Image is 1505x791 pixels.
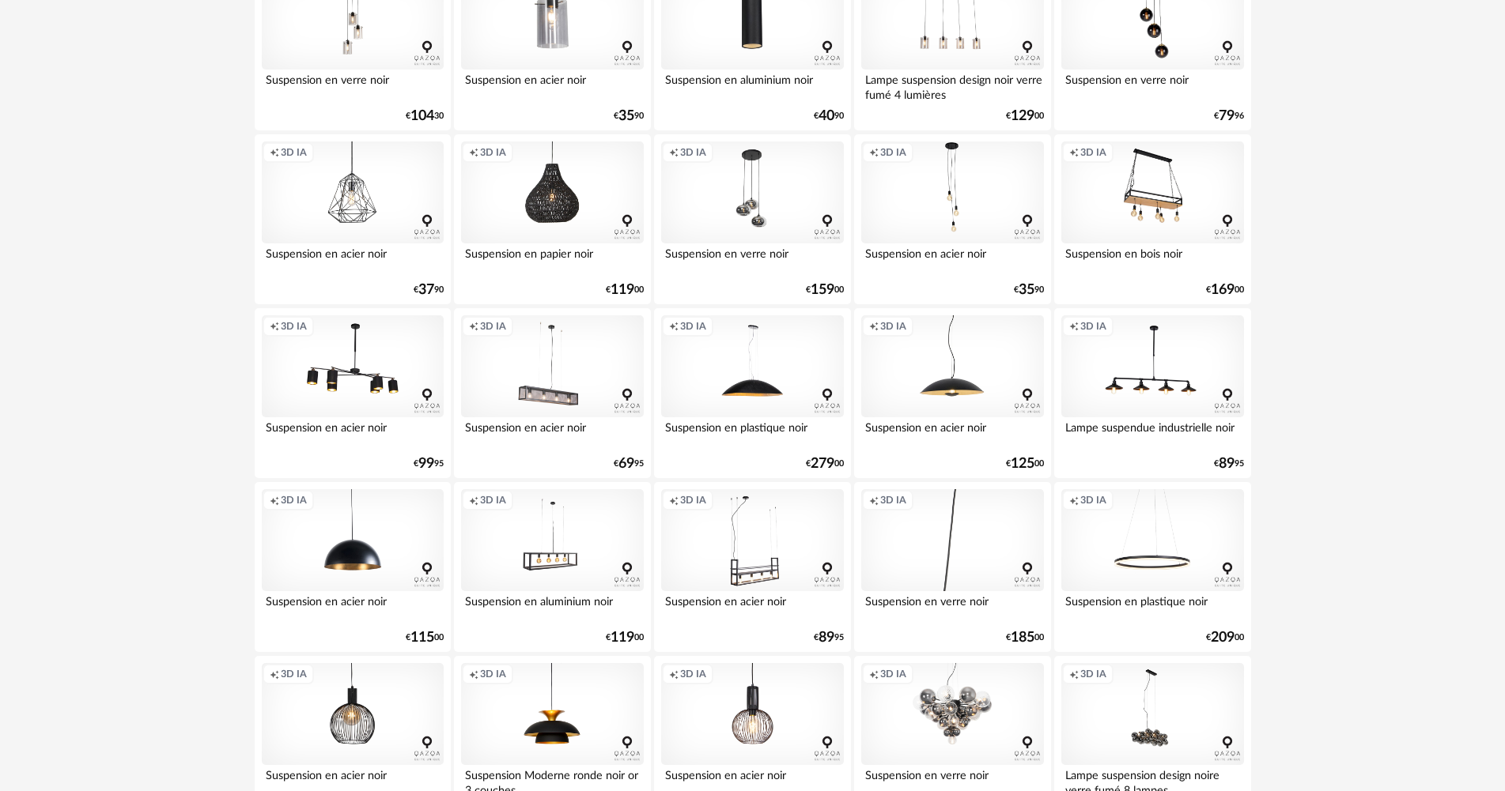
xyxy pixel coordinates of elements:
[869,494,879,507] span: Creation icon
[680,320,706,333] span: 3D IA
[262,243,444,275] div: Suspension en acier noir
[414,284,444,296] div: € 90
[281,668,307,680] span: 3D IA
[1069,668,1079,680] span: Creation icon
[418,284,434,296] span: 37
[281,320,307,333] span: 3D IA
[680,668,706,680] span: 3D IA
[1054,308,1250,479] a: Creation icon 3D IA Lampe suspendue industrielle noir €8995
[1011,632,1034,643] span: 185
[819,632,834,643] span: 89
[255,308,451,479] a: Creation icon 3D IA Suspension en acier noir €9995
[1006,111,1044,122] div: € 00
[461,70,643,101] div: Suspension en acier noir
[880,668,906,680] span: 3D IA
[869,320,879,333] span: Creation icon
[1061,70,1243,101] div: Suspension en verre noir
[1019,284,1034,296] span: 35
[262,70,444,101] div: Suspension en verre noir
[854,134,1050,305] a: Creation icon 3D IA Suspension en acier noir €3590
[281,494,307,507] span: 3D IA
[1080,146,1106,159] span: 3D IA
[869,668,879,680] span: Creation icon
[469,668,478,680] span: Creation icon
[1061,243,1243,275] div: Suspension en bois noir
[469,146,478,159] span: Creation icon
[654,134,850,305] a: Creation icon 3D IA Suspension en verre noir €15900
[606,284,644,296] div: € 00
[1214,111,1244,122] div: € 96
[661,591,843,623] div: Suspension en acier noir
[661,417,843,449] div: Suspension en plastique noir
[611,632,634,643] span: 119
[1011,111,1034,122] span: 129
[262,591,444,623] div: Suspension en acier noir
[270,320,279,333] span: Creation icon
[1054,134,1250,305] a: Creation icon 3D IA Suspension en bois noir €16900
[406,111,444,122] div: € 30
[654,482,850,653] a: Creation icon 3D IA Suspension en acier noir €8995
[418,458,434,469] span: 99
[454,134,650,305] a: Creation icon 3D IA Suspension en papier noir €11900
[614,111,644,122] div: € 90
[811,284,834,296] span: 159
[1069,494,1079,507] span: Creation icon
[1206,632,1244,643] div: € 00
[270,146,279,159] span: Creation icon
[1069,320,1079,333] span: Creation icon
[1211,632,1235,643] span: 209
[270,668,279,680] span: Creation icon
[480,668,506,680] span: 3D IA
[811,458,834,469] span: 279
[410,111,434,122] span: 104
[880,320,906,333] span: 3D IA
[819,111,834,122] span: 40
[661,70,843,101] div: Suspension en aluminium noir
[1014,284,1044,296] div: € 90
[454,308,650,479] a: Creation icon 3D IA Suspension en acier noir €6995
[618,111,634,122] span: 35
[461,417,643,449] div: Suspension en acier noir
[270,494,279,507] span: Creation icon
[669,668,679,680] span: Creation icon
[1214,458,1244,469] div: € 95
[1219,111,1235,122] span: 79
[1061,591,1243,623] div: Suspension en plastique noir
[410,632,434,643] span: 115
[680,494,706,507] span: 3D IA
[262,417,444,449] div: Suspension en acier noir
[255,482,451,653] a: Creation icon 3D IA Suspension en acier noir €11500
[1061,417,1243,449] div: Lampe suspendue industrielle noir
[469,494,478,507] span: Creation icon
[861,417,1043,449] div: Suspension en acier noir
[1219,458,1235,469] span: 89
[854,482,1050,653] a: Creation icon 3D IA Suspension en verre noir €18500
[669,146,679,159] span: Creation icon
[654,308,850,479] a: Creation icon 3D IA Suspension en plastique noir €27900
[869,146,879,159] span: Creation icon
[680,146,706,159] span: 3D IA
[814,632,844,643] div: € 95
[1054,482,1250,653] a: Creation icon 3D IA Suspension en plastique noir €20900
[806,458,844,469] div: € 00
[669,494,679,507] span: Creation icon
[854,308,1050,479] a: Creation icon 3D IA Suspension en acier noir €12500
[480,320,506,333] span: 3D IA
[1006,632,1044,643] div: € 00
[606,632,644,643] div: € 00
[1080,320,1106,333] span: 3D IA
[1069,146,1079,159] span: Creation icon
[414,458,444,469] div: € 95
[480,494,506,507] span: 3D IA
[480,146,506,159] span: 3D IA
[1006,458,1044,469] div: € 00
[861,591,1043,623] div: Suspension en verre noir
[814,111,844,122] div: € 90
[1206,284,1244,296] div: € 00
[861,243,1043,275] div: Suspension en acier noir
[880,494,906,507] span: 3D IA
[614,458,644,469] div: € 95
[406,632,444,643] div: € 00
[454,482,650,653] a: Creation icon 3D IA Suspension en aluminium noir €11900
[1211,284,1235,296] span: 169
